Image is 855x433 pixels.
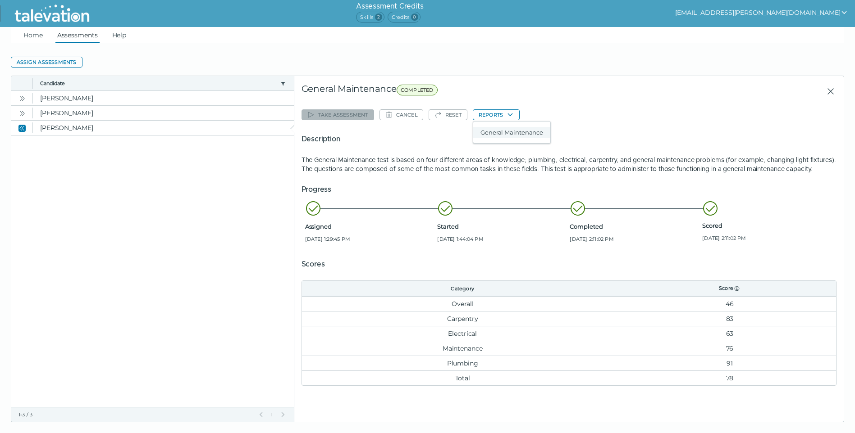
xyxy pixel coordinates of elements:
[623,311,836,326] td: 83
[302,184,837,195] h5: Progress
[623,326,836,341] td: 63
[302,326,623,341] td: Electrical
[40,80,277,87] button: Candidate
[623,341,836,356] td: 76
[570,223,699,230] span: Completed
[675,7,848,18] button: show user actions
[397,85,438,95] span: COMPLETED
[623,356,836,370] td: 91
[33,121,294,135] clr-dg-cell: [PERSON_NAME]
[356,12,384,23] span: Skills
[33,91,294,105] clr-dg-cell: [PERSON_NAME]
[623,281,836,296] th: Score
[18,110,26,117] cds-icon: Open
[17,93,27,104] button: Open
[356,1,423,12] h6: Assessment Credits
[411,14,418,21] span: 0
[18,411,252,418] div: 1-3 / 3
[437,235,566,243] span: [DATE] 1:44:04 PM
[375,14,382,21] span: 2
[302,109,374,120] button: Take assessment
[302,341,623,356] td: Maintenance
[570,235,699,243] span: [DATE] 2:11:02 PM
[302,311,623,326] td: Carpentry
[623,370,836,385] td: 78
[302,83,631,99] div: General Maintenance
[302,356,623,370] td: Plumbing
[302,134,837,144] h5: Description
[279,80,287,87] button: candidate filter
[302,259,837,270] h5: Scores
[33,106,294,120] clr-dg-cell: [PERSON_NAME]
[279,411,287,418] button: Next Page
[429,109,467,120] button: Reset
[437,223,566,230] span: Started
[22,27,45,43] a: Home
[257,411,265,418] button: Previous Page
[623,296,836,311] td: 46
[305,235,434,243] span: [DATE] 1:29:45 PM
[302,370,623,385] td: Total
[18,125,26,132] cds-icon: Close
[55,27,100,43] a: Assessments
[473,109,520,120] button: Reports
[110,27,128,43] a: Help
[17,122,27,133] button: Close
[305,223,434,230] span: Assigned
[270,411,274,418] span: 1
[388,12,421,23] span: Credits
[702,222,831,229] span: Scored
[819,83,837,99] button: Close
[17,108,27,118] button: Open
[11,57,82,68] button: Assign assessments
[18,95,26,102] cds-icon: Open
[302,281,623,296] th: Category
[11,2,93,25] img: Talevation_Logo_Transparent_white.png
[473,127,550,138] button: General Maintenance
[302,155,837,173] p: The General Maintenance test is based on four different areas of knowledge; plumbing, electrical,...
[379,109,423,120] button: Cancel
[702,235,831,242] span: [DATE] 2:11:02 PM
[302,296,623,311] td: Overall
